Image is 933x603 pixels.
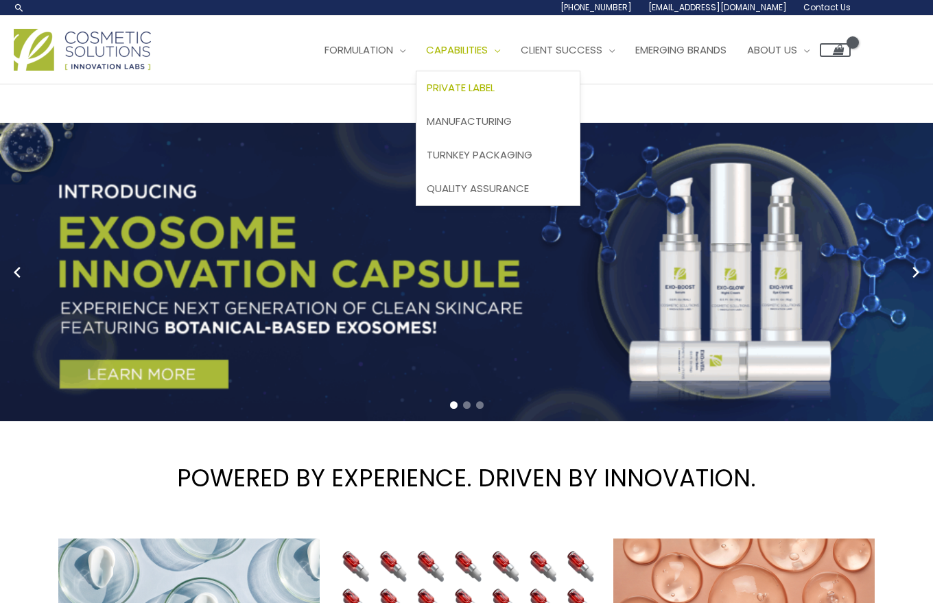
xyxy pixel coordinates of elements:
[416,29,510,71] a: Capabilities
[7,262,27,283] button: Previous slide
[625,29,737,71] a: Emerging Brands
[820,43,851,57] a: View Shopping Cart, empty
[463,401,471,409] span: Go to slide 2
[427,181,529,196] span: Quality Assurance
[803,1,851,13] span: Contact Us
[427,114,512,128] span: Manufacturing
[560,1,632,13] span: [PHONE_NUMBER]
[416,172,580,205] a: Quality Assurance
[324,43,393,57] span: Formulation
[14,29,151,71] img: Cosmetic Solutions Logo
[747,43,797,57] span: About Us
[906,262,926,283] button: Next slide
[450,401,458,409] span: Go to slide 1
[416,138,580,172] a: Turnkey Packaging
[521,43,602,57] span: Client Success
[304,29,851,71] nav: Site Navigation
[314,29,416,71] a: Formulation
[737,29,820,71] a: About Us
[510,29,625,71] a: Client Success
[476,401,484,409] span: Go to slide 3
[416,71,580,105] a: Private Label
[648,1,787,13] span: [EMAIL_ADDRESS][DOMAIN_NAME]
[427,147,532,162] span: Turnkey Packaging
[416,105,580,139] a: Manufacturing
[427,80,495,95] span: Private Label
[426,43,488,57] span: Capabilities
[14,2,25,13] a: Search icon link
[635,43,727,57] span: Emerging Brands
